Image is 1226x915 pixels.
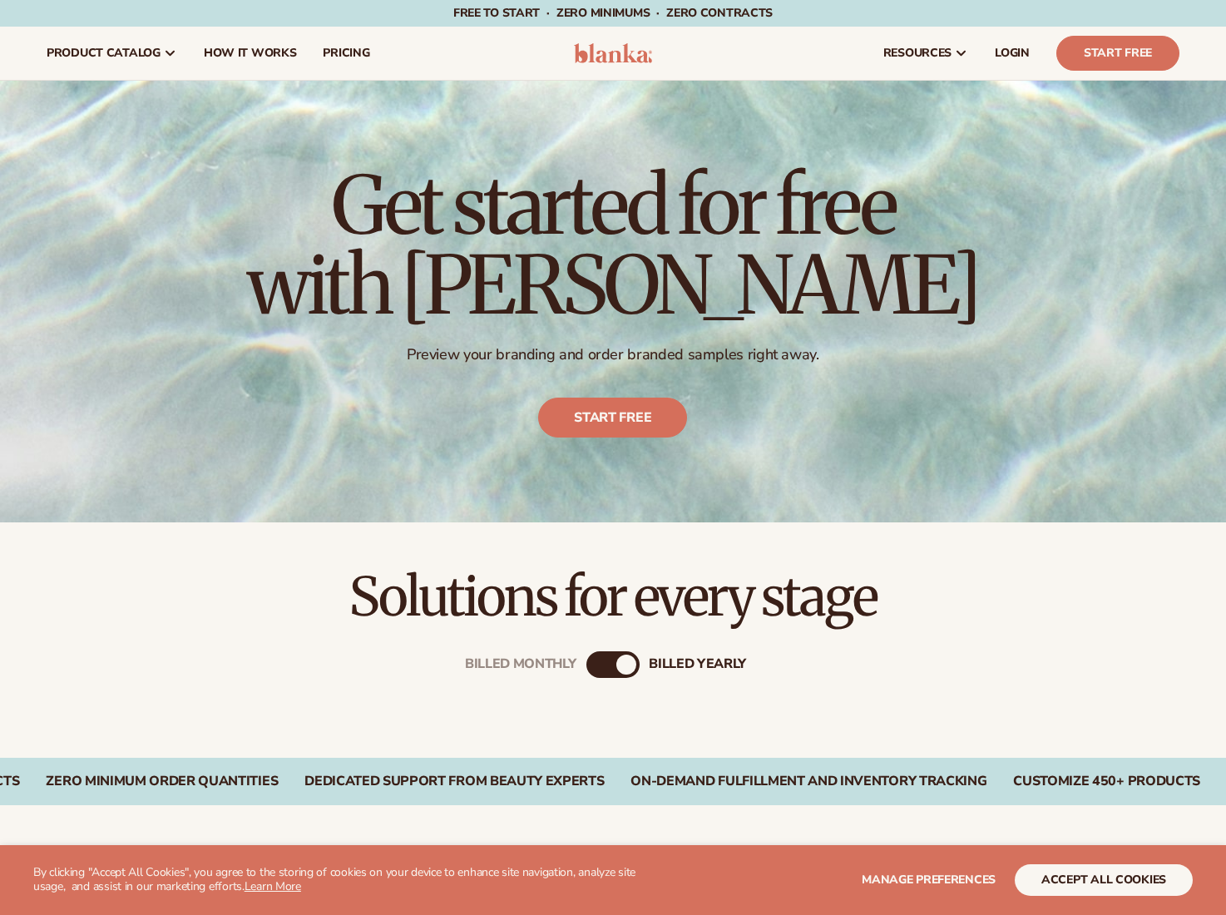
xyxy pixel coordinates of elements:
a: pricing [309,27,383,80]
a: product catalog [33,27,190,80]
p: By clicking "Accept All Cookies", you agree to the storing of cookies on your device to enhance s... [33,866,652,894]
button: Manage preferences [862,864,996,896]
a: How It Works [190,27,310,80]
a: Start free [539,398,688,438]
span: pricing [323,47,369,60]
p: Preview your branding and order branded samples right away. [247,345,979,364]
a: Start Free [1056,36,1179,71]
a: Learn More [245,878,301,894]
span: product catalog [47,47,161,60]
div: Billed Monthly [465,657,576,673]
span: LOGIN [995,47,1030,60]
div: Zero Minimum Order QuantitieS [46,774,278,789]
span: resources [883,47,952,60]
img: logo [574,43,653,63]
div: Dedicated Support From Beauty Experts [304,774,604,789]
h1: Get started for free with [PERSON_NAME] [247,166,979,325]
a: resources [870,27,981,80]
div: billed Yearly [649,657,746,673]
a: LOGIN [981,27,1043,80]
span: Free to start · ZERO minimums · ZERO contracts [453,5,773,21]
h2: Solutions for every stage [47,569,1179,625]
div: On-Demand Fulfillment and Inventory Tracking [630,774,986,789]
span: Manage preferences [862,872,996,888]
div: CUSTOMIZE 450+ PRODUCTS [1013,774,1200,789]
span: How It Works [204,47,297,60]
button: accept all cookies [1015,864,1193,896]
